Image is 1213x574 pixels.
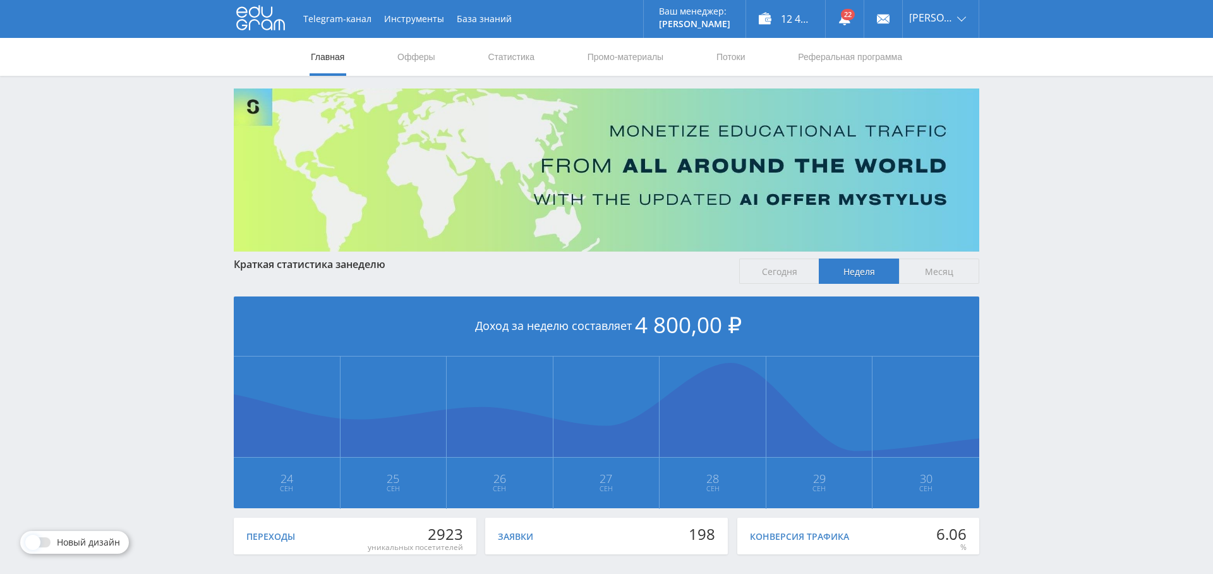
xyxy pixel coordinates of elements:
a: Главная [310,38,346,76]
img: Banner [234,89,979,252]
span: Сен [660,484,765,494]
span: 25 [341,473,446,484]
span: 28 [660,473,765,484]
span: 27 [554,473,659,484]
span: Сен [767,484,872,494]
div: 6.06 [936,525,967,543]
div: Переходы [246,532,295,542]
div: 2923 [368,525,463,543]
span: Сен [873,484,979,494]
span: 26 [447,473,552,484]
span: неделю [346,257,385,271]
span: Сен [234,484,339,494]
p: [PERSON_NAME] [659,19,730,29]
span: [PERSON_NAME] [909,13,953,23]
div: Заявки [498,532,533,542]
span: Сен [554,484,659,494]
div: Краткая статистика за [234,259,727,270]
span: Новый дизайн [57,537,120,547]
span: Месяц [899,259,979,284]
span: 29 [767,473,872,484]
div: % [936,542,967,553]
span: 24 [234,473,339,484]
span: Неделя [819,259,899,284]
a: Статистика [486,38,536,76]
span: 30 [873,473,979,484]
span: Сен [447,484,552,494]
span: Сегодня [739,259,819,284]
a: Реферальная программа [797,38,903,76]
div: Доход за неделю составляет [234,296,979,357]
a: Промо-материалы [586,38,665,76]
a: Офферы [396,38,437,76]
a: Потоки [715,38,747,76]
div: 198 [689,525,715,543]
span: 4 800,00 ₽ [635,310,742,339]
div: уникальных посетителей [368,542,463,553]
p: Ваш менеджер: [659,6,730,16]
span: Сен [341,484,446,494]
div: Конверсия трафика [750,532,849,542]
